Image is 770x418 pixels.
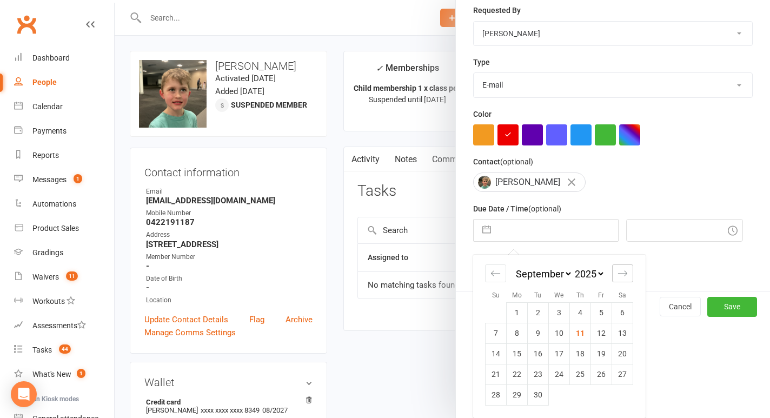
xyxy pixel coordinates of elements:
[32,370,71,379] div: What's New
[32,200,76,208] div: Automations
[473,255,645,418] div: Calendar
[77,369,85,378] span: 1
[549,323,570,343] td: Wednesday, September 10, 2025
[507,323,528,343] td: Monday, September 8, 2025
[707,297,757,316] button: Save
[14,119,114,143] a: Payments
[66,271,78,281] span: 11
[485,264,506,282] div: Move backward to switch to the previous month.
[13,11,40,38] a: Clubworx
[32,175,67,184] div: Messages
[486,343,507,364] td: Sunday, September 14, 2025
[59,344,71,354] span: 44
[486,364,507,384] td: Sunday, September 21, 2025
[591,343,612,364] td: Friday, September 19, 2025
[598,291,604,299] small: Fr
[14,216,114,241] a: Product Sales
[473,108,492,120] label: Color
[612,264,633,282] div: Move forward to switch to the next month.
[507,343,528,364] td: Monday, September 15, 2025
[32,248,63,257] div: Gradings
[528,323,549,343] td: Tuesday, September 9, 2025
[14,314,114,338] a: Assessments
[32,297,65,306] div: Workouts
[554,291,563,299] small: We
[14,192,114,216] a: Automations
[32,224,79,233] div: Product Sales
[528,343,549,364] td: Tuesday, September 16, 2025
[32,54,70,62] div: Dashboard
[534,291,541,299] small: Tu
[473,252,536,264] label: Email preferences
[14,143,114,168] a: Reports
[473,4,521,16] label: Requested By
[473,156,533,168] label: Contact
[512,291,522,299] small: Mo
[591,323,612,343] td: Friday, September 12, 2025
[528,204,561,213] small: (optional)
[14,46,114,70] a: Dashboard
[486,323,507,343] td: Sunday, September 7, 2025
[576,291,584,299] small: Th
[528,302,549,323] td: Tuesday, September 2, 2025
[591,302,612,323] td: Friday, September 5, 2025
[473,56,490,68] label: Type
[32,273,59,281] div: Waivers
[612,364,633,384] td: Saturday, September 27, 2025
[11,381,37,407] div: Open Intercom Messenger
[14,362,114,387] a: What's New1
[549,364,570,384] td: Wednesday, September 24, 2025
[549,343,570,364] td: Wednesday, September 17, 2025
[500,157,533,166] small: (optional)
[14,70,114,95] a: People
[570,323,591,343] td: Thursday, September 11, 2025
[570,302,591,323] td: Thursday, September 4, 2025
[32,102,63,111] div: Calendar
[32,151,59,160] div: Reports
[619,291,626,299] small: Sa
[507,384,528,405] td: Monday, September 29, 2025
[528,364,549,384] td: Tuesday, September 23, 2025
[473,172,586,192] div: [PERSON_NAME]
[660,297,701,316] button: Cancel
[32,346,52,354] div: Tasks
[570,364,591,384] td: Thursday, September 25, 2025
[32,78,57,87] div: People
[507,302,528,323] td: Monday, September 1, 2025
[14,265,114,289] a: Waivers 11
[549,302,570,323] td: Wednesday, September 3, 2025
[14,168,114,192] a: Messages 1
[32,127,67,135] div: Payments
[473,203,561,215] label: Due Date / Time
[14,338,114,362] a: Tasks 44
[612,323,633,343] td: Saturday, September 13, 2025
[591,364,612,384] td: Friday, September 26, 2025
[492,291,500,299] small: Su
[528,384,549,405] td: Tuesday, September 30, 2025
[507,364,528,384] td: Monday, September 22, 2025
[32,321,86,330] div: Assessments
[612,302,633,323] td: Saturday, September 6, 2025
[14,95,114,119] a: Calendar
[478,176,491,189] img: Aiden Sullivan
[486,384,507,405] td: Sunday, September 28, 2025
[612,343,633,364] td: Saturday, September 20, 2025
[14,241,114,265] a: Gradings
[570,343,591,364] td: Thursday, September 18, 2025
[14,289,114,314] a: Workouts
[74,174,82,183] span: 1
